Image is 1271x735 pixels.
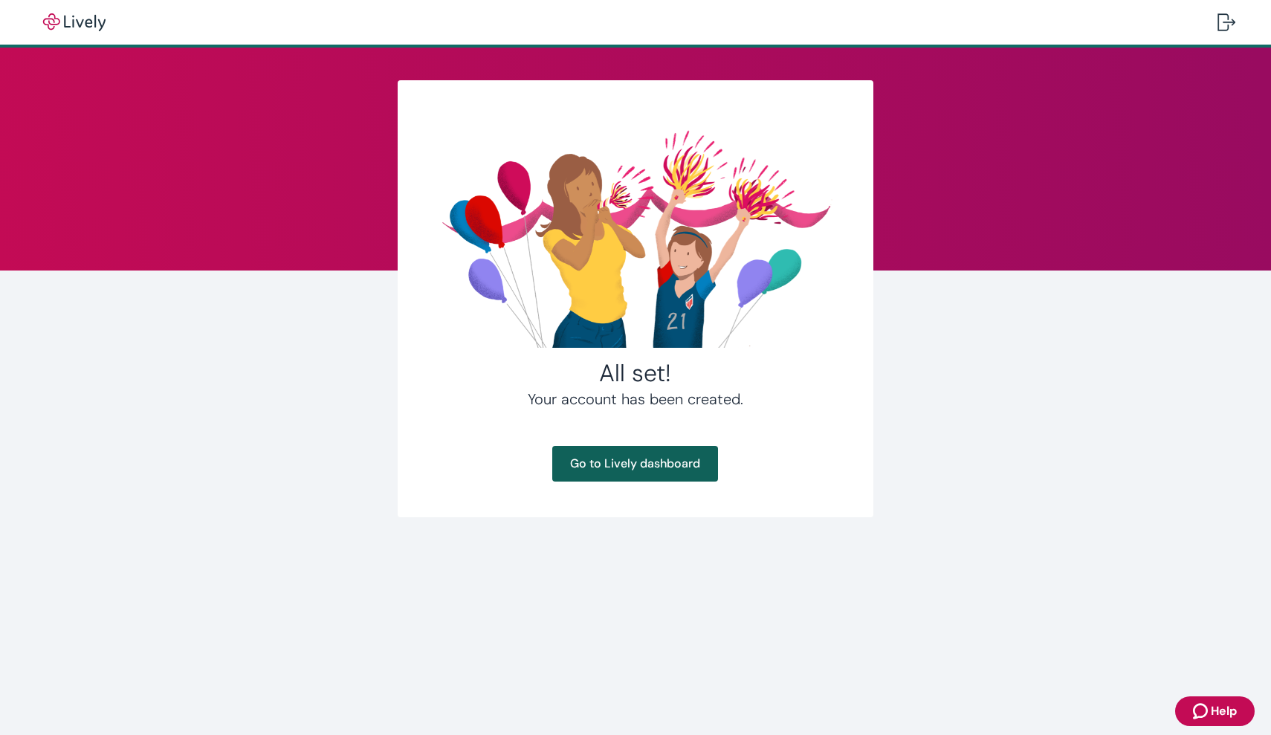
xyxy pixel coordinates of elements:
svg: Zendesk support icon [1193,702,1211,720]
button: Zendesk support iconHelp [1175,696,1255,726]
img: Lively [33,13,116,31]
span: Help [1211,702,1237,720]
h2: All set! [433,358,838,388]
a: Go to Lively dashboard [552,446,718,482]
h4: Your account has been created. [433,388,838,410]
button: Log out [1206,4,1247,40]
